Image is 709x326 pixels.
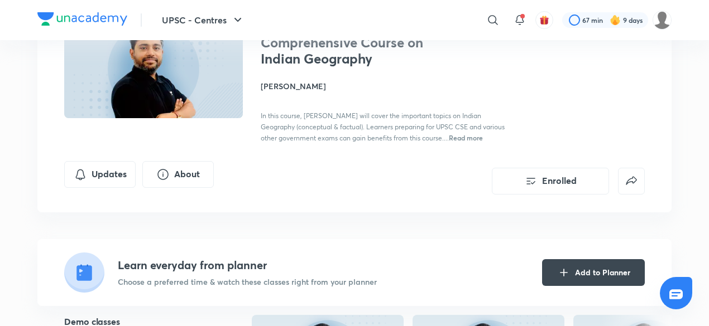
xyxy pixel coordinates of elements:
p: Choose a preferred time & watch these classes right from your planner [118,276,377,288]
span: Read more [449,133,483,142]
img: streak [610,14,621,26]
button: About [142,161,214,188]
img: Company Logo [37,12,127,26]
button: UPSC - Centres [155,9,251,31]
h4: [PERSON_NAME] [261,80,511,92]
img: avatar [539,15,549,25]
img: Thumbnail [63,17,245,119]
img: SAKSHI AGRAWAL [653,11,672,30]
h4: Learn everyday from planner [118,257,377,274]
button: avatar [535,11,553,29]
button: Enrolled [492,168,609,194]
h1: Comprehensive Course on Indian Geography [261,35,443,67]
button: false [618,168,645,194]
a: Company Logo [37,12,127,28]
span: In this course, [PERSON_NAME] will cover the important topics on Indian Geography (conceptual & f... [261,111,505,142]
button: Updates [64,161,136,188]
button: Add to Planner [542,259,645,286]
